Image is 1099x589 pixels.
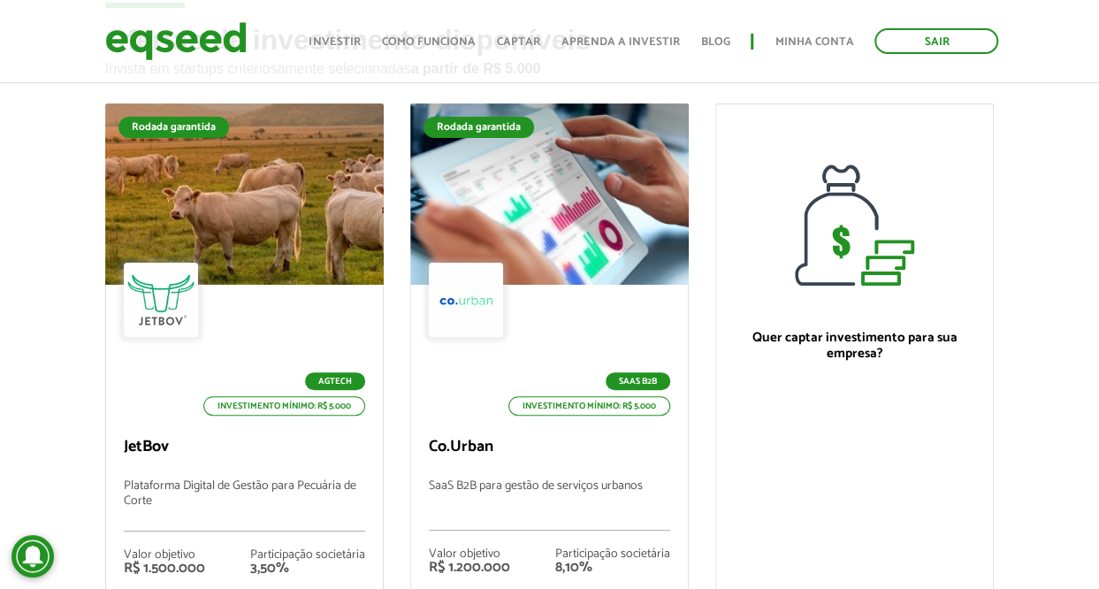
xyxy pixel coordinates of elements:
[561,36,679,48] a: Aprenda a investir
[508,396,670,416] p: Investimento mínimo: R$ 5.000
[874,28,998,54] a: Sair
[700,36,729,48] a: Blog
[775,36,853,48] a: Minha conta
[429,561,510,575] div: R$ 1.200.000
[105,18,247,65] img: EqSeed
[429,479,670,531] p: SaaS B2B para gestão de serviços urbanos
[309,36,360,48] a: Investir
[555,561,670,575] div: 8,10%
[606,372,670,390] p: SaaS B2B
[124,549,205,562] div: Valor objetivo
[124,438,365,457] p: JetBov
[555,548,670,561] div: Participação societária
[124,479,365,532] p: Plataforma Digital de Gestão para Pecuária de Corte
[250,549,365,562] div: Participação societária
[250,562,365,576] div: 3,50%
[305,372,365,390] p: Agtech
[429,438,670,457] p: Co.Urban
[203,396,365,416] p: Investimento mínimo: R$ 5.000
[734,330,975,362] p: Quer captar investimento para sua empresa?
[124,562,205,576] div: R$ 1.500.000
[381,36,475,48] a: Como funciona
[429,548,510,561] div: Valor objetivo
[496,36,539,48] a: Captar
[424,117,534,138] div: Rodada garantida
[118,117,229,138] div: Rodada garantida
